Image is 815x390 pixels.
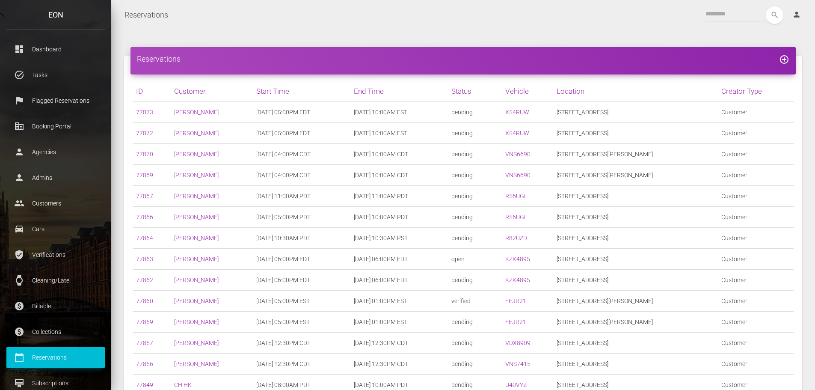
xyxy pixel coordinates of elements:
[505,277,530,283] a: KZK4895
[136,172,153,179] a: 77869
[718,270,794,291] td: Customer
[718,249,794,270] td: Customer
[505,256,530,262] a: KZK4895
[505,381,527,388] a: U40VYZ
[779,54,789,65] i: add_circle_outline
[792,10,801,19] i: person
[13,325,98,338] p: Collections
[136,109,153,116] a: 77873
[6,321,105,342] a: paid Collections
[174,360,219,367] a: [PERSON_NAME]
[350,123,448,144] td: [DATE] 10:00AM EST
[553,186,718,207] td: [STREET_ADDRESS]
[718,354,794,375] td: Customer
[174,339,219,346] a: [PERSON_NAME]
[136,130,153,137] a: 77872
[124,4,168,26] a: Reservations
[6,90,105,111] a: flag Flagged Reservations
[13,68,98,81] p: Tasks
[766,6,783,24] button: search
[350,165,448,186] td: [DATE] 10:00AM CDT
[174,235,219,241] a: [PERSON_NAME]
[253,144,350,165] td: [DATE] 04:00PM CDT
[448,270,502,291] td: pending
[448,81,502,102] th: Status
[174,151,219,158] a: [PERSON_NAME]
[174,130,219,137] a: [PERSON_NAME]
[553,312,718,333] td: [STREET_ADDRESS][PERSON_NAME]
[13,274,98,287] p: Cleaning/Late
[350,312,448,333] td: [DATE] 01:00PM EST
[13,197,98,210] p: Customers
[253,291,350,312] td: [DATE] 05:00PM EST
[553,270,718,291] td: [STREET_ADDRESS]
[174,256,219,262] a: [PERSON_NAME]
[253,312,350,333] td: [DATE] 05:00PM EST
[502,81,553,102] th: Vehicle
[553,123,718,144] td: [STREET_ADDRESS]
[718,144,794,165] td: Customer
[448,249,502,270] td: open
[553,354,718,375] td: [STREET_ADDRESS]
[448,228,502,249] td: pending
[136,235,153,241] a: 77864
[350,207,448,228] td: [DATE] 10:00AM PDT
[350,270,448,291] td: [DATE] 06:00PM EDT
[136,214,153,220] a: 77866
[553,102,718,123] td: [STREET_ADDRESS]
[448,354,502,375] td: pending
[253,81,350,102] th: Start Time
[13,43,98,56] p: Dashboard
[350,354,448,375] td: [DATE] 12:30PM CDT
[718,228,794,249] td: Customer
[718,165,794,186] td: Customer
[137,54,789,64] h4: Reservations
[350,102,448,123] td: [DATE] 10:00AM EST
[505,298,526,304] a: FEJR21
[6,295,105,317] a: paid Billable
[505,235,527,241] a: R82UZD
[6,116,105,137] a: corporate_fare Booking Portal
[350,249,448,270] td: [DATE] 06:00PM EDT
[448,186,502,207] td: pending
[253,165,350,186] td: [DATE] 04:00PM CDT
[136,319,153,325] a: 77859
[786,6,809,24] a: person
[6,167,105,188] a: person Admins
[174,109,219,116] a: [PERSON_NAME]
[13,120,98,133] p: Booking Portal
[505,339,530,346] a: VDX8909
[136,256,153,262] a: 77863
[13,146,98,158] p: Agencies
[448,144,502,165] td: pending
[13,171,98,184] p: Admins
[174,172,219,179] a: [PERSON_NAME]
[253,228,350,249] td: [DATE] 10:30AM PDT
[6,39,105,60] a: dashboard Dashboard
[253,207,350,228] td: [DATE] 05:00PM PDT
[505,193,527,199] a: R56UGL
[6,347,105,368] a: calendar_today Reservations
[553,291,718,312] td: [STREET_ADDRESS][PERSON_NAME]
[174,381,192,388] a: CH HK
[253,354,350,375] td: [DATE] 12:30PM CDT
[718,102,794,123] td: Customer
[253,123,350,144] td: [DATE] 05:00PM EDT
[505,172,530,179] a: VNS6690
[718,333,794,354] td: Customer
[718,312,794,333] td: Customer
[448,312,502,333] td: pending
[553,144,718,165] td: [STREET_ADDRESS][PERSON_NAME]
[13,300,98,313] p: Billable
[133,81,171,102] th: ID
[136,298,153,304] a: 77860
[253,186,350,207] td: [DATE] 11:00AM PDT
[13,351,98,364] p: Reservations
[136,360,153,367] a: 77856
[505,360,530,367] a: VNS7415
[553,249,718,270] td: [STREET_ADDRESS]
[350,333,448,354] td: [DATE] 12:30PM CDT
[718,291,794,312] td: Customer
[13,223,98,235] p: Cars
[448,102,502,123] td: pending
